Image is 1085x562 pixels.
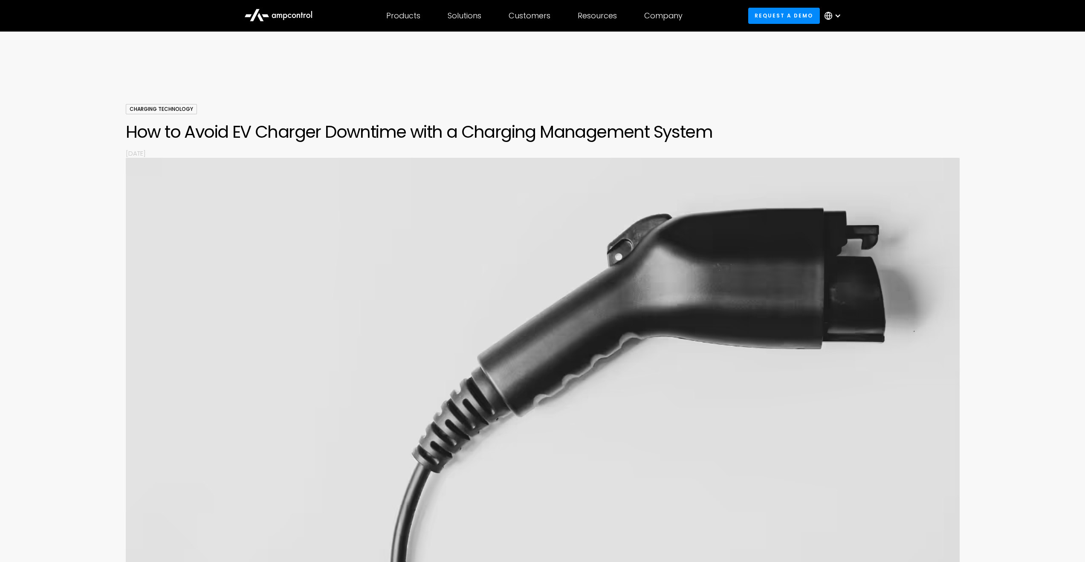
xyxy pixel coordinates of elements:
[509,11,550,20] div: Customers
[386,11,420,20] div: Products
[126,149,960,158] p: [DATE]
[578,11,617,20] div: Resources
[448,11,481,20] div: Solutions
[126,122,960,142] h1: How to Avoid EV Charger Downtime with a Charging Management System
[126,104,197,114] div: Charging Technology
[644,11,683,20] div: Company
[748,8,820,23] a: Request a demo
